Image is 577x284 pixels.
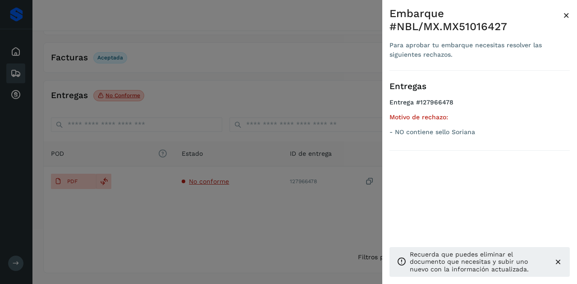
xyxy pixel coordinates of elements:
p: Recuerda que puedes eliminar el documento que necesitas y subir uno nuevo con la información actu... [410,251,546,273]
div: Embarque #NBL/MX.MX51016427 [389,7,563,33]
p: - NO contiene sello Soriana [389,128,570,136]
h4: Entrega #127966478 [389,99,570,113]
button: Close [563,7,570,23]
h3: Entregas [389,81,570,92]
span: × [563,9,570,22]
div: Para aprobar tu embarque necesitas resolver las siguientes rechazos. [389,41,563,59]
h5: Motivo de rechazo: [389,113,570,121]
